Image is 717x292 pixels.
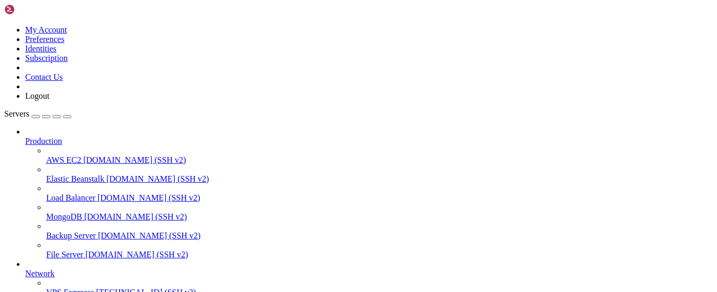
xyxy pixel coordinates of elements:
[25,137,713,146] a: Production
[46,155,713,165] a: AWS EC2 [DOMAIN_NAME] (SSH v2)
[25,72,63,81] a: Contact Us
[46,146,713,165] li: AWS EC2 [DOMAIN_NAME] (SSH v2)
[25,25,67,34] a: My Account
[46,212,713,222] a: MongoDB [DOMAIN_NAME] (SSH v2)
[25,54,68,62] a: Subscription
[46,250,83,259] span: File Server
[25,127,713,259] li: Production
[25,269,713,278] a: Network
[25,91,49,100] a: Logout
[46,165,713,184] li: Elastic Beanstalk [DOMAIN_NAME] (SSH v2)
[84,212,187,221] span: [DOMAIN_NAME] (SSH v2)
[83,155,186,164] span: [DOMAIN_NAME] (SSH v2)
[46,231,96,240] span: Backup Server
[46,222,713,241] li: Backup Server [DOMAIN_NAME] (SSH v2)
[46,250,713,259] a: File Server [DOMAIN_NAME] (SSH v2)
[46,203,713,222] li: MongoDB [DOMAIN_NAME] (SSH v2)
[46,184,713,203] li: Load Balancer [DOMAIN_NAME] (SSH v2)
[46,193,713,203] a: Load Balancer [DOMAIN_NAME] (SSH v2)
[25,44,57,53] a: Identities
[46,231,713,241] a: Backup Server [DOMAIN_NAME] (SSH v2)
[4,109,71,118] a: Servers
[25,137,62,145] span: Production
[46,155,81,164] span: AWS EC2
[25,35,65,44] a: Preferences
[46,241,713,259] li: File Server [DOMAIN_NAME] (SSH v2)
[46,193,96,202] span: Load Balancer
[98,193,201,202] span: [DOMAIN_NAME] (SSH v2)
[46,212,82,221] span: MongoDB
[107,174,209,183] span: [DOMAIN_NAME] (SSH v2)
[46,174,104,183] span: Elastic Beanstalk
[86,250,188,259] span: [DOMAIN_NAME] (SSH v2)
[4,4,65,15] img: Shellngn
[4,109,29,118] span: Servers
[98,231,201,240] span: [DOMAIN_NAME] (SSH v2)
[25,269,55,278] span: Network
[46,174,713,184] a: Elastic Beanstalk [DOMAIN_NAME] (SSH v2)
